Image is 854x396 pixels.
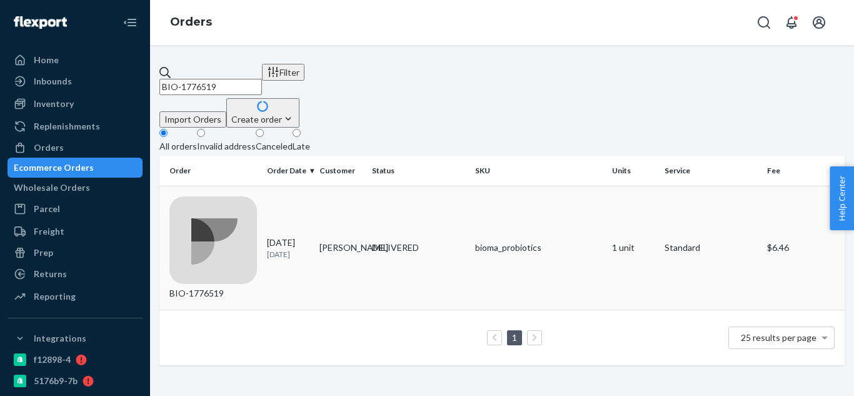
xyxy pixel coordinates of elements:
[34,75,72,88] div: Inbounds
[160,4,222,41] ol: breadcrumbs
[8,116,143,136] a: Replenishments
[118,10,143,35] button: Close Navigation
[8,158,143,178] a: Ecommerce Orders
[226,98,299,128] button: Create order
[372,241,465,254] div: DELIVERED
[34,332,86,345] div: Integrations
[159,79,262,95] input: Search orders
[8,328,143,348] button: Integrations
[34,246,53,259] div: Prep
[159,111,226,128] button: Import Orders
[34,98,74,110] div: Inventory
[830,166,854,230] button: Help Center
[262,64,304,81] button: Filter
[169,196,257,300] div: BIO-1776519
[293,140,310,153] div: Late
[607,156,660,186] th: Units
[8,178,143,198] a: Wholesale Orders
[34,290,76,303] div: Reporting
[475,241,602,254] div: bioma_probiotics
[319,165,362,176] div: Customer
[256,129,264,137] input: Canceled
[14,181,90,194] div: Wholesale Orders
[8,350,143,370] a: f12898-4
[741,332,816,343] span: 25 results per page
[8,199,143,219] a: Parcel
[510,332,520,343] a: Page 1 is your current page
[779,10,804,35] button: Open notifications
[197,140,256,153] div: Invalid address
[806,10,831,35] button: Open account menu
[34,225,64,238] div: Freight
[34,375,78,387] div: 5176b9-7b
[34,268,67,280] div: Returns
[34,120,100,133] div: Replenishments
[8,264,143,284] a: Returns
[197,129,205,137] input: Invalid address
[314,186,367,310] td: [PERSON_NAME]
[159,140,197,153] div: All orders
[8,243,143,263] a: Prep
[8,71,143,91] a: Inbounds
[267,249,309,260] p: [DATE]
[8,287,143,307] a: Reporting
[34,141,64,154] div: Orders
[159,156,262,186] th: Order
[34,203,60,215] div: Parcel
[607,186,660,310] td: 1 unit
[262,156,314,186] th: Order Date
[751,10,776,35] button: Open Search Box
[367,156,470,186] th: Status
[267,66,299,79] div: Filter
[8,50,143,70] a: Home
[293,129,301,137] input: Late
[159,129,168,137] input: All orders
[14,161,94,174] div: Ecommerce Orders
[34,54,59,66] div: Home
[8,94,143,114] a: Inventory
[14,16,67,29] img: Flexport logo
[762,156,845,186] th: Fee
[256,140,293,153] div: Canceled
[8,221,143,241] a: Freight
[8,371,143,391] a: 5176b9-7b
[762,186,845,310] td: $6.46
[8,138,143,158] a: Orders
[660,156,762,186] th: Service
[231,113,294,126] div: Create order
[170,15,212,29] a: Orders
[34,353,71,366] div: f12898-4
[470,156,607,186] th: SKU
[267,236,309,260] div: [DATE]
[665,241,757,254] p: Standard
